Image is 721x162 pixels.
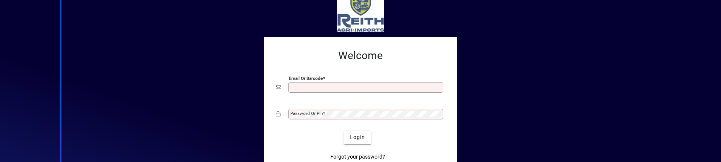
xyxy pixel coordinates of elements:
h2: Welcome [276,49,445,62]
span: Login [350,133,365,141]
button: Login [344,131,371,144]
mat-label: Password or Pin [290,111,323,116]
span: Forgot your password? [330,153,385,161]
mat-label: Email or Barcode [289,75,323,81]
